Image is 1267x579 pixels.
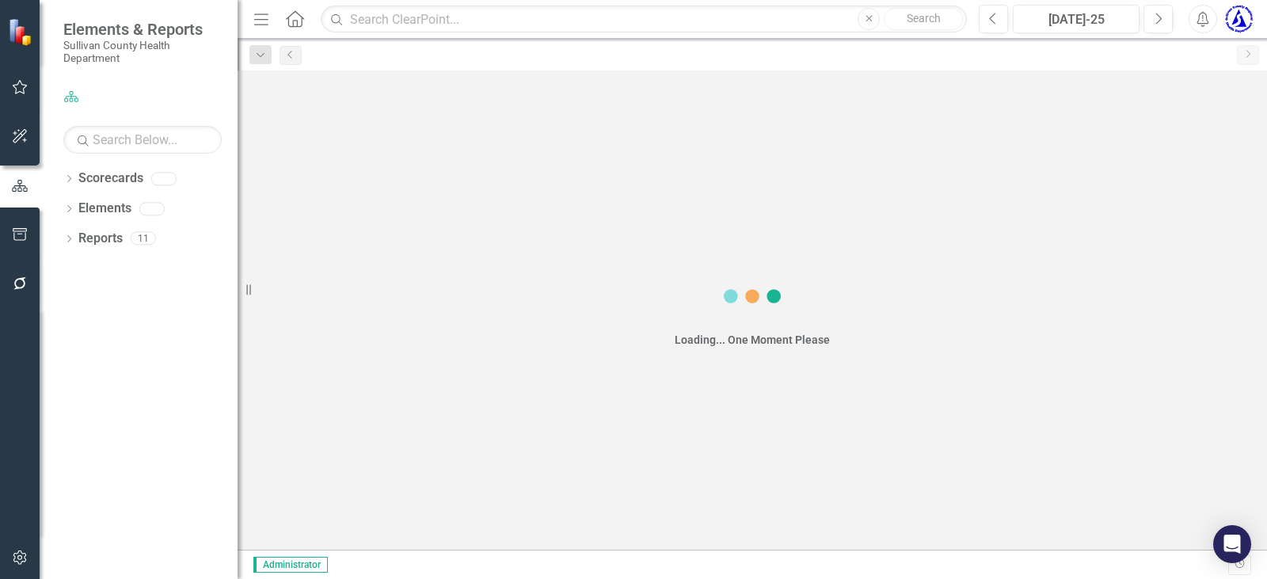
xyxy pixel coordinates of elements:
[131,232,156,246] div: 11
[78,170,143,188] a: Scorecards
[1018,10,1134,29] div: [DATE]-25
[1013,5,1140,33] button: [DATE]-25
[63,20,222,39] span: Elements & Reports
[253,557,328,573] span: Administrator
[1213,525,1251,563] div: Open Intercom Messenger
[675,332,830,348] div: Loading... One Moment Please
[907,12,941,25] span: Search
[63,39,222,65] small: Sullivan County Health Department
[78,200,131,218] a: Elements
[321,6,967,33] input: Search ClearPoint...
[78,230,123,248] a: Reports
[63,126,222,154] input: Search Below...
[8,17,36,45] img: ClearPoint Strategy
[884,8,963,30] button: Search
[1225,5,1254,33] img: Lynsey Gollehon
